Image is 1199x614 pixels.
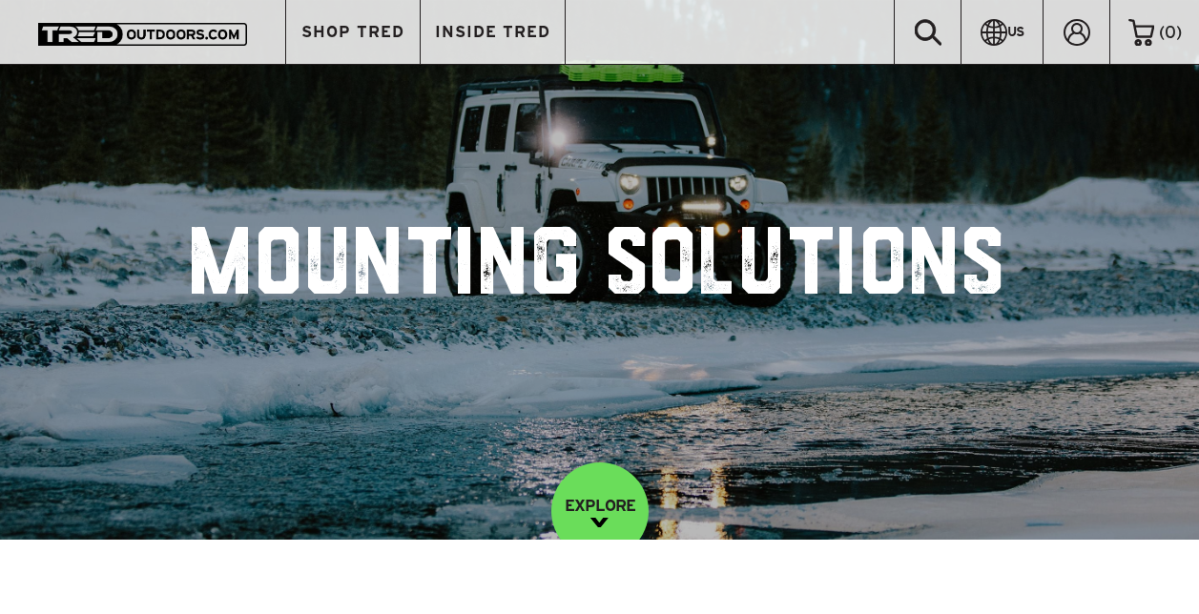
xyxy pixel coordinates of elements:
span: SHOP TRED [301,24,404,40]
img: down-image [590,518,609,527]
img: TRED Outdoors America [38,23,247,46]
h1: Mounting Solutions [192,227,1007,313]
span: ( ) [1159,24,1182,41]
img: cart-icon [1128,19,1154,46]
span: 0 [1165,23,1176,41]
span: INSIDE TRED [435,24,550,40]
a: EXPLORE [551,462,649,560]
